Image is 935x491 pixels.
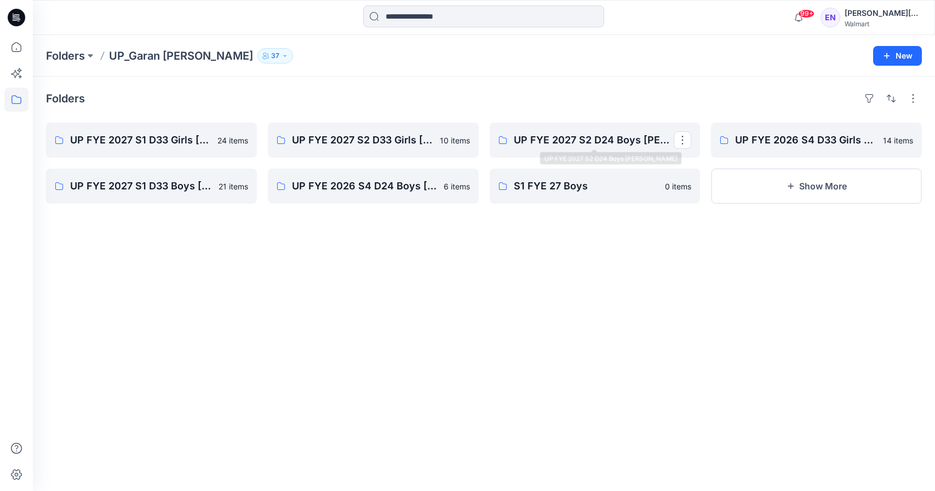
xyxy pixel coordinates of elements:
[798,9,814,18] span: 99+
[46,169,257,204] a: UP FYE 2027 S1 D33 Boys [PERSON_NAME]21 items
[821,8,840,27] div: EN
[271,50,279,62] p: 37
[292,178,437,194] p: UP FYE 2026 S4 D24 Boys [PERSON_NAME]
[219,181,248,192] p: 21 items
[70,132,211,148] p: UP FYE 2027 S1 D33 Girls [PERSON_NAME]
[46,92,85,105] h4: Folders
[711,169,922,204] button: Show More
[268,123,479,158] a: UP FYE 2027 S2 D33 Girls [PERSON_NAME]10 items
[268,169,479,204] a: UP FYE 2026 S4 D24 Boys [PERSON_NAME]6 items
[845,7,921,20] div: [PERSON_NAME][DATE]
[444,181,470,192] p: 6 items
[257,48,293,63] button: 37
[292,132,433,148] p: UP FYE 2027 S2 D33 Girls [PERSON_NAME]
[665,181,691,192] p: 0 items
[514,132,674,148] p: UP FYE 2027 S2 D24 Boys [PERSON_NAME]
[711,123,922,158] a: UP FYE 2026 S4 D33 Girls [PERSON_NAME]14 items
[490,169,701,204] a: S1 FYE 27 Boys0 items
[46,123,257,158] a: UP FYE 2027 S1 D33 Girls [PERSON_NAME]24 items
[873,46,922,66] button: New
[845,20,921,28] div: Walmart
[735,132,876,148] p: UP FYE 2026 S4 D33 Girls [PERSON_NAME]
[440,135,470,146] p: 10 items
[490,123,701,158] a: UP FYE 2027 S2 D24 Boys [PERSON_NAME]
[514,178,659,194] p: S1 FYE 27 Boys
[70,178,212,194] p: UP FYE 2027 S1 D33 Boys [PERSON_NAME]
[883,135,913,146] p: 14 items
[109,48,253,63] p: UP_Garan [PERSON_NAME]
[46,48,85,63] a: Folders
[217,135,248,146] p: 24 items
